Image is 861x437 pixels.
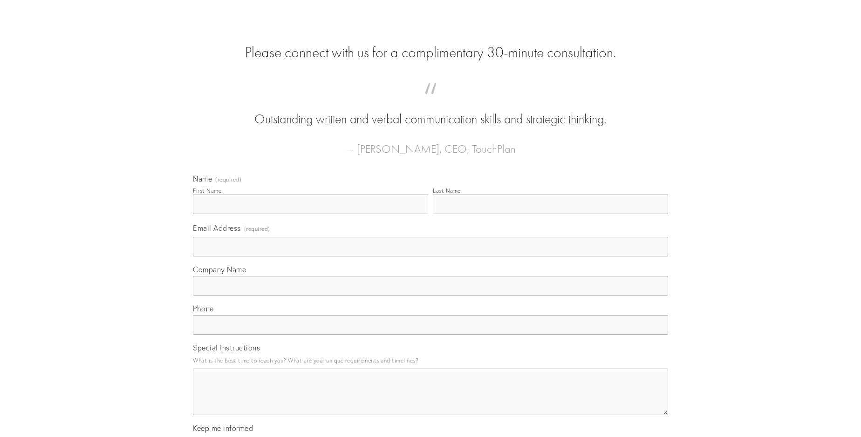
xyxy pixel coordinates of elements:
p: What is the best time to reach you? What are your unique requirements and timelines? [193,354,668,367]
span: Email Address [193,223,241,233]
span: Name [193,174,212,183]
figcaption: — [PERSON_NAME], CEO, TouchPlan [208,128,653,158]
blockquote: Outstanding written and verbal communication skills and strategic thinking. [208,92,653,128]
span: Phone [193,304,214,313]
div: Last Name [433,187,461,194]
span: Keep me informed [193,424,253,433]
span: Special Instructions [193,343,260,352]
span: Company Name [193,265,246,274]
span: “ [208,92,653,110]
span: (required) [244,222,270,235]
h2: Please connect with us for a complimentary 30-minute consultation. [193,44,668,61]
span: (required) [215,177,241,182]
div: First Name [193,187,221,194]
